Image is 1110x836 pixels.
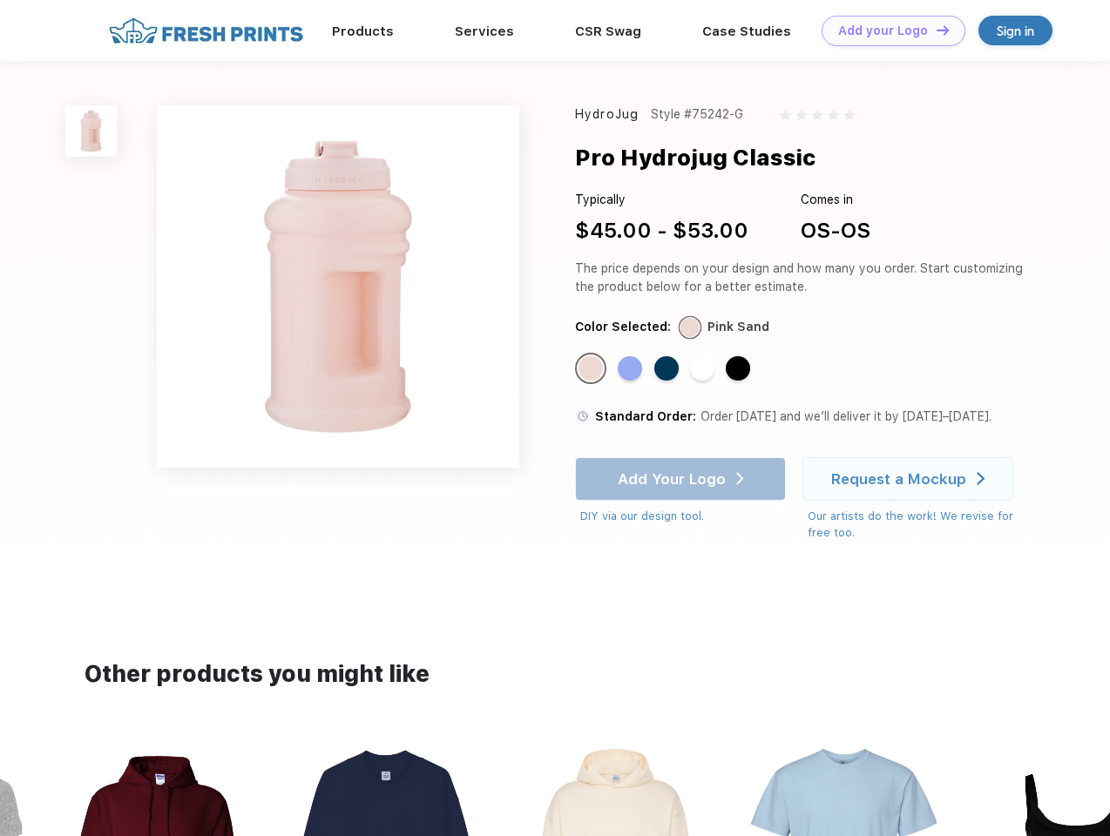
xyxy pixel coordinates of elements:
[65,105,117,157] img: func=resize&h=100
[575,215,748,246] div: $45.00 - $53.00
[575,141,816,174] div: Pro Hydrojug Classic
[651,105,743,124] div: Style #75242-G
[575,105,639,124] div: HydroJug
[575,260,1030,296] div: The price depends on your design and how many you order. Start customizing the product below for ...
[575,191,748,209] div: Typically
[831,470,966,488] div: Request a Mockup
[801,191,870,209] div: Comes in
[977,472,985,485] img: white arrow
[801,215,870,246] div: OS-OS
[812,110,822,120] img: gray_star.svg
[707,318,769,336] div: Pink Sand
[690,356,714,381] div: White
[332,24,394,39] a: Products
[654,356,679,381] div: Navy
[978,16,1052,45] a: Sign in
[85,657,1025,691] div: Other products you might like
[618,356,642,381] div: Hyper Blue
[780,110,790,120] img: gray_star.svg
[844,110,855,120] img: gray_star.svg
[575,408,591,424] img: standard order
[579,356,603,381] div: Pink Sand
[701,409,992,423] span: Order [DATE] and we’ll deliver it by [DATE]–[DATE].
[595,409,696,423] span: Standard Order:
[997,21,1034,41] div: Sign in
[828,110,838,120] img: gray_star.svg
[104,16,308,46] img: fo%20logo%202.webp
[580,508,786,525] div: DIY via our design tool.
[157,105,519,468] img: func=resize&h=640
[575,318,671,336] div: Color Selected:
[796,110,807,120] img: gray_star.svg
[838,24,928,38] div: Add your Logo
[726,356,750,381] div: Black
[808,508,1030,542] div: Our artists do the work! We revise for free too.
[937,25,949,35] img: DT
